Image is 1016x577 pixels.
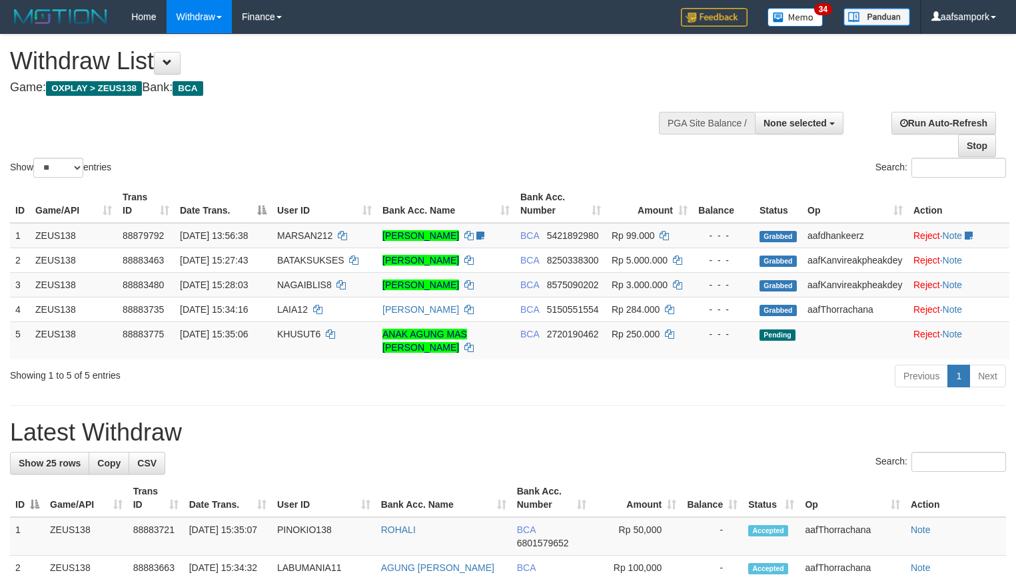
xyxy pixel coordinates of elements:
[760,305,797,316] span: Grabbed
[517,538,569,548] span: Copy 6801579652 to clipboard
[612,304,660,315] span: Rp 284.000
[277,304,308,315] span: LAIA12
[382,280,459,290] a: [PERSON_NAME]
[520,255,539,266] span: BCA
[612,255,668,266] span: Rp 5.000.000
[943,230,963,241] a: Note
[911,524,931,535] a: Note
[45,479,128,517] th: Game/API: activate to sort column ascending
[547,329,599,339] span: Copy 2720190462 to clipboard
[895,365,948,387] a: Previous
[682,517,743,556] td: -
[272,185,377,223] th: User ID: activate to sort column ascending
[10,223,30,248] td: 1
[10,452,89,475] a: Show 25 rows
[802,297,908,321] td: aafThorrachana
[10,158,111,178] label: Show entries
[180,280,248,290] span: [DATE] 15:28:03
[180,329,248,339] span: [DATE] 15:35:06
[748,525,788,536] span: Accepted
[512,479,592,517] th: Bank Acc. Number: activate to sort column ascending
[913,255,940,266] a: Reject
[913,304,940,315] a: Reject
[10,517,45,556] td: 1
[911,452,1006,472] input: Search:
[10,479,45,517] th: ID: activate to sort column descending
[19,458,81,469] span: Show 25 rows
[10,272,30,297] td: 3
[10,363,413,382] div: Showing 1 to 5 of 5 entries
[137,458,157,469] span: CSV
[802,248,908,272] td: aafKanvireakpheakdey
[908,223,1009,248] td: ·
[612,329,660,339] span: Rp 250.000
[913,329,940,339] a: Reject
[517,524,536,535] span: BCA
[129,452,165,475] a: CSV
[911,158,1006,178] input: Search:
[376,479,512,517] th: Bank Acc. Name: activate to sort column ascending
[908,185,1009,223] th: Action
[277,329,320,339] span: KHUSUT6
[612,230,655,241] span: Rp 99.000
[382,230,459,241] a: [PERSON_NAME]
[814,3,832,15] span: 34
[97,458,121,469] span: Copy
[958,134,996,157] a: Stop
[698,278,749,291] div: - - -
[277,255,344,266] span: BATAKSUKSES
[33,158,83,178] select: Showentries
[10,48,664,75] h1: Withdraw List
[10,248,30,272] td: 2
[45,517,128,556] td: ZEUS138
[698,303,749,316] div: - - -
[612,280,668,290] span: Rp 3.000.000
[843,8,910,26] img: panduan.png
[911,562,931,573] a: Note
[659,112,755,134] div: PGA Site Balance /
[123,304,164,315] span: 88883735
[760,231,797,242] span: Grabbed
[943,280,963,290] a: Note
[277,230,332,241] span: MARSAN212
[891,112,996,134] a: Run Auto-Refresh
[748,563,788,574] span: Accepted
[763,118,827,128] span: None selected
[908,272,1009,297] td: ·
[382,329,467,353] a: ANAK AGUNG MAS [PERSON_NAME]
[173,81,203,96] span: BCA
[10,297,30,321] td: 4
[30,297,117,321] td: ZEUS138
[117,185,175,223] th: Trans ID: activate to sort column ascending
[743,479,799,517] th: Status: activate to sort column ascending
[802,272,908,297] td: aafKanvireakpheakdey
[547,280,599,290] span: Copy 8575090202 to clipboard
[682,479,743,517] th: Balance: activate to sort column ascending
[754,185,802,223] th: Status
[755,112,843,134] button: None selected
[128,517,184,556] td: 88883721
[175,185,272,223] th: Date Trans.: activate to sort column descending
[681,8,748,27] img: Feedback.jpg
[30,185,117,223] th: Game/API: activate to sort column ascending
[277,280,332,290] span: NAGAIBLIS8
[180,230,248,241] span: [DATE] 13:56:38
[802,185,908,223] th: Op: activate to sort column ascending
[184,517,272,556] td: [DATE] 15:35:07
[606,185,693,223] th: Amount: activate to sort column ascending
[272,517,376,556] td: PINOKIO138
[184,479,272,517] th: Date Trans.: activate to sort column ascending
[377,185,515,223] th: Bank Acc. Name: activate to sort column ascending
[10,7,111,27] img: MOTION_logo.png
[30,248,117,272] td: ZEUS138
[123,255,164,266] span: 88883463
[943,304,963,315] a: Note
[908,248,1009,272] td: ·
[272,479,376,517] th: User ID: activate to sort column ascending
[592,479,682,517] th: Amount: activate to sort column ascending
[760,280,797,291] span: Grabbed
[947,365,970,387] a: 1
[46,81,142,96] span: OXPLAY > ZEUS138
[913,280,940,290] a: Reject
[517,562,536,573] span: BCA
